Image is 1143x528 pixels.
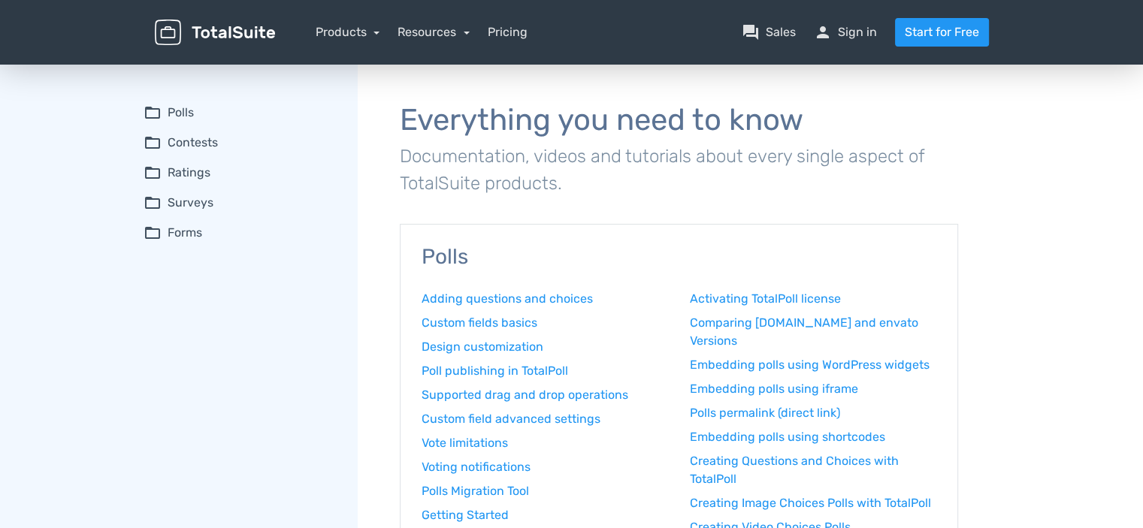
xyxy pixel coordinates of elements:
[422,386,668,404] a: Supported drag and drop operations
[690,356,936,374] a: Embedding polls using WordPress widgets
[690,494,936,512] a: Creating Image Choices Polls with TotalPoll
[895,18,989,47] a: Start for Free
[690,428,936,446] a: Embedding polls using shortcodes
[422,434,668,452] a: Vote limitations
[690,290,936,308] a: Activating TotalPoll license
[144,134,337,152] summary: folder_openContests
[422,290,668,308] a: Adding questions and choices
[814,23,877,41] a: personSign in
[422,246,936,269] h3: Polls
[144,164,162,182] span: folder_open
[155,20,275,46] img: TotalSuite for WordPress
[742,23,760,41] span: question_answer
[144,224,337,242] summary: folder_openForms
[316,25,380,39] a: Products
[400,143,958,197] p: Documentation, videos and tutorials about every single aspect of TotalSuite products.
[422,482,668,500] a: Polls Migration Tool
[398,25,470,39] a: Resources
[690,314,936,350] a: Comparing [DOMAIN_NAME] and envato Versions
[422,410,668,428] a: Custom field advanced settings
[422,314,668,332] a: Custom fields basics
[422,362,668,380] a: Poll publishing in TotalPoll
[422,338,668,356] a: Design customization
[814,23,832,41] span: person
[422,458,668,476] a: Voting notifications
[144,164,337,182] summary: folder_openRatings
[144,104,162,122] span: folder_open
[144,194,337,212] summary: folder_openSurveys
[690,404,936,422] a: Polls permalink (direct link)
[422,506,668,524] a: Getting Started
[690,452,936,488] a: Creating Questions and Choices with TotalPoll
[400,104,958,137] h1: Everything you need to know
[144,104,337,122] summary: folder_openPolls
[488,23,528,41] a: Pricing
[144,224,162,242] span: folder_open
[690,380,936,398] a: Embedding polls using iframe
[742,23,796,41] a: question_answerSales
[144,134,162,152] span: folder_open
[144,194,162,212] span: folder_open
